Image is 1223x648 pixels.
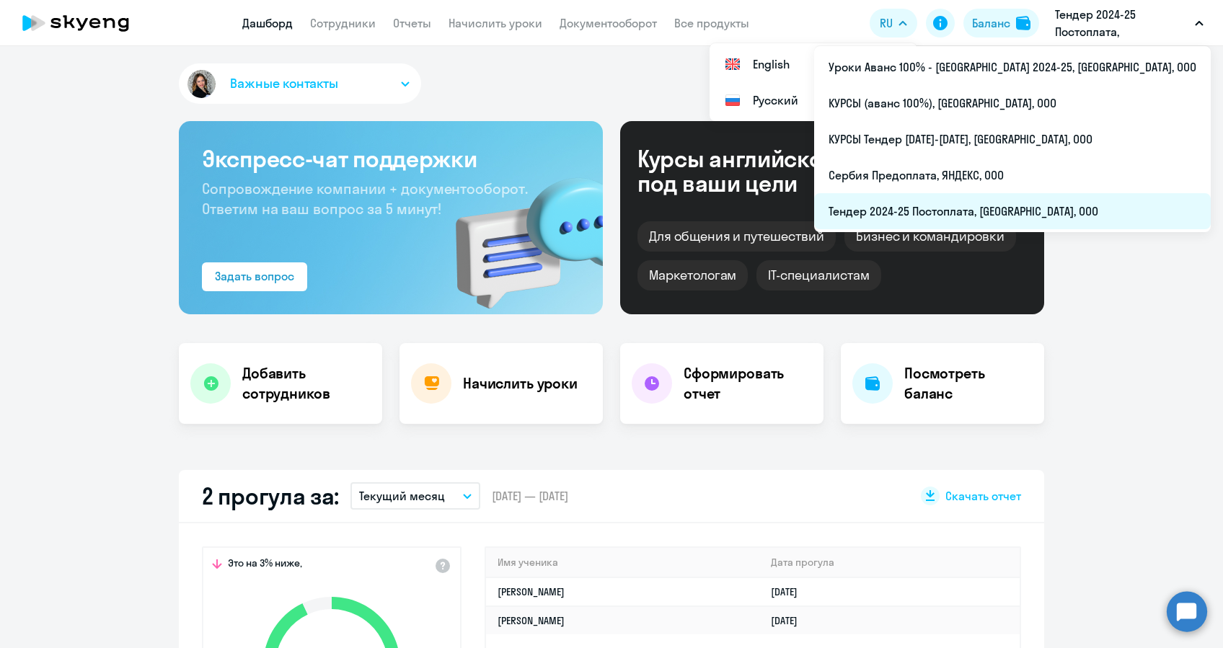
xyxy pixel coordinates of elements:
a: Дашборд [242,16,293,30]
ul: RU [710,43,917,121]
div: Курсы английского под ваши цели [637,146,884,195]
p: Текущий месяц [359,487,445,505]
img: bg-img [435,152,603,314]
h4: Посмотреть баланс [904,363,1033,404]
a: Все продукты [674,16,749,30]
button: Текущий месяц [350,482,480,510]
button: Тендер 2024-25 Постоплата, [GEOGRAPHIC_DATA], ООО [1048,6,1211,40]
p: Тендер 2024-25 Постоплата, [GEOGRAPHIC_DATA], ООО [1055,6,1189,40]
th: Имя ученика [486,548,759,577]
a: [PERSON_NAME] [498,614,565,627]
button: RU [870,9,917,37]
div: IT-специалистам [756,260,880,290]
span: Важные контакты [230,74,338,93]
button: Задать вопрос [202,262,307,291]
a: Отчеты [393,16,431,30]
span: Сопровождение компании + документооборот. Ответим на ваш вопрос за 5 минут! [202,179,528,218]
a: Документооборот [560,16,657,30]
img: English [724,56,741,73]
div: Задать вопрос [215,267,294,285]
h4: Добавить сотрудников [242,363,371,404]
th: Дата прогула [759,548,1020,577]
a: [DATE] [771,614,809,627]
ul: RU [814,46,1211,232]
h2: 2 прогула за: [202,481,339,510]
img: Русский [724,92,741,109]
button: Балансbalance [963,9,1039,37]
a: Начислить уроки [449,16,542,30]
a: [DATE] [771,585,809,598]
div: Маркетологам [637,260,748,290]
h4: Сформировать отчет [684,363,812,404]
span: Это на 3% ниже, [228,556,302,574]
h4: Начислить уроки [463,373,578,394]
div: Бизнес и командировки [844,221,1016,252]
img: avatar [185,67,218,101]
span: RU [880,14,893,32]
div: Для общения и путешествий [637,221,836,252]
div: Баланс [972,14,1010,32]
span: Скачать отчет [945,488,1021,504]
h3: Экспресс-чат поддержки [202,144,580,173]
a: [PERSON_NAME] [498,585,565,598]
img: balance [1016,16,1030,30]
span: [DATE] — [DATE] [492,488,568,504]
a: Сотрудники [310,16,376,30]
button: Важные контакты [179,63,421,104]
